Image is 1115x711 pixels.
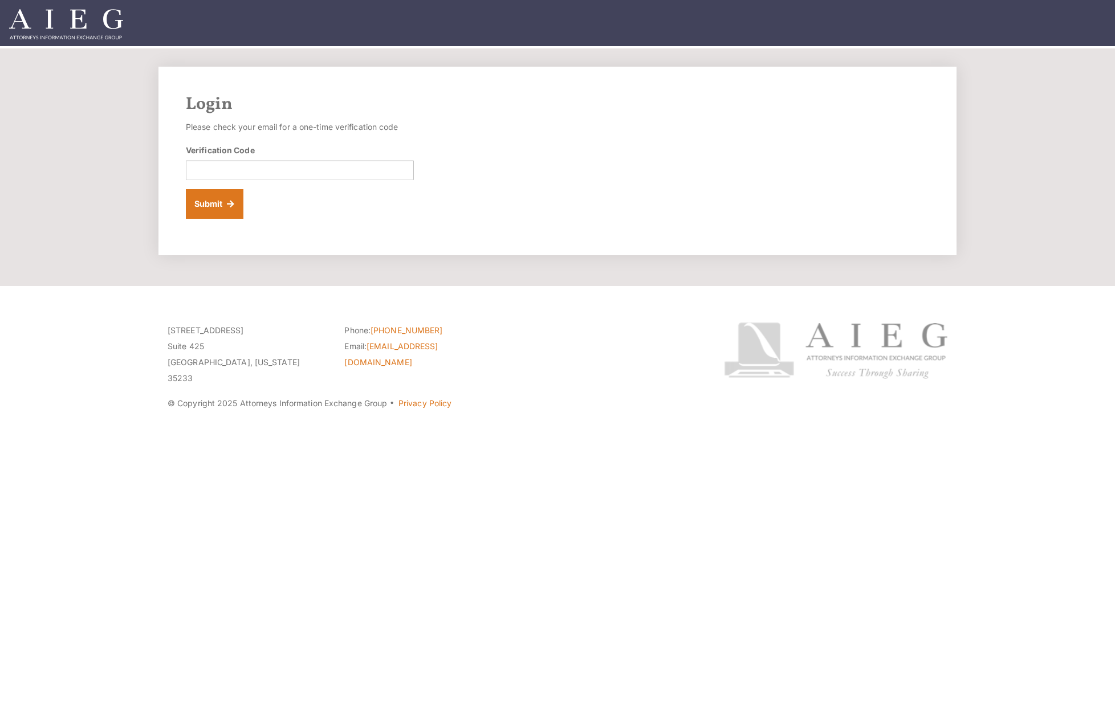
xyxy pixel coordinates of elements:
p: Please check your email for a one-time verification code [186,119,414,135]
p: [STREET_ADDRESS] Suite 425 [GEOGRAPHIC_DATA], [US_STATE] 35233 [168,322,327,386]
p: © Copyright 2025 Attorneys Information Exchange Group [168,395,681,411]
a: [EMAIL_ADDRESS][DOMAIN_NAME] [344,341,438,367]
img: Attorneys Information Exchange Group [9,9,123,39]
h2: Login [186,94,929,115]
li: Phone: [344,322,504,338]
a: [PHONE_NUMBER] [371,325,442,335]
a: Privacy Policy [398,398,451,408]
label: Verification Code [186,144,255,156]
img: Attorneys Information Exchange Group logo [724,322,947,379]
li: Email: [344,338,504,370]
span: · [389,403,394,408]
button: Submit [186,189,243,219]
